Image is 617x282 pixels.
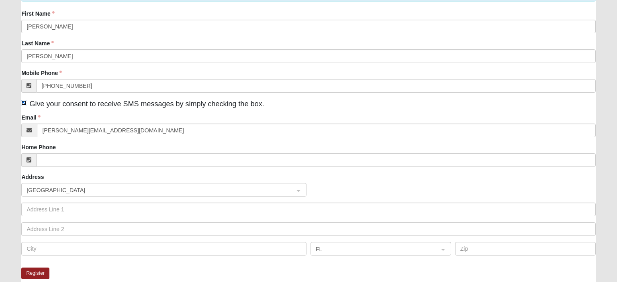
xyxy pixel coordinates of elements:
span: FL [316,245,431,254]
label: Email [21,114,40,122]
button: Register [21,268,49,279]
label: Mobile Phone [21,69,62,77]
label: Last Name [21,39,54,47]
input: Give your consent to receive SMS messages by simply checking the box. [21,100,27,105]
input: Address Line 2 [21,222,595,236]
label: First Name [21,10,54,18]
span: Give your consent to receive SMS messages by simply checking the box. [29,100,264,108]
input: Zip [455,242,596,256]
label: Address [21,173,44,181]
input: City [21,242,306,256]
span: United States [27,186,287,195]
input: Address Line 1 [21,203,595,216]
label: Home Phone [21,143,56,151]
